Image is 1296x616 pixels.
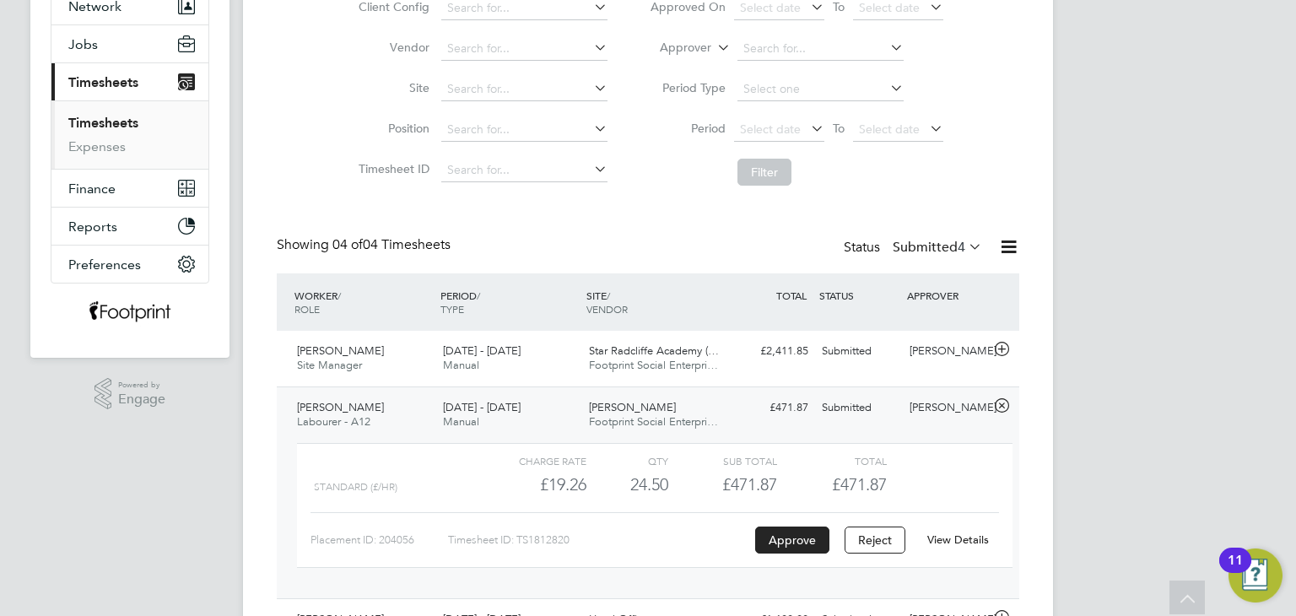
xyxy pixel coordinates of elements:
[68,74,138,90] span: Timesheets
[927,532,989,547] a: View Details
[727,338,815,365] div: £2,411.85
[903,338,991,365] div: [PERSON_NAME]
[478,471,586,499] div: £19.26
[68,138,126,154] a: Expenses
[668,471,777,499] div: £471.87
[51,63,208,100] button: Timesheets
[68,219,117,235] span: Reports
[815,394,903,422] div: Submitted
[294,302,320,316] span: ROLE
[436,280,582,324] div: PERIOD
[958,239,965,256] span: 4
[727,394,815,422] div: £471.87
[89,300,171,327] img: wearefootprint-logo-retina.png
[1228,560,1243,582] div: 11
[737,159,791,186] button: Filter
[354,161,429,176] label: Timesheet ID
[51,300,209,327] a: Go to home page
[668,451,777,471] div: Sub Total
[51,170,208,207] button: Finance
[815,280,903,311] div: STATUS
[755,527,829,554] button: Approve
[586,471,668,499] div: 24.50
[776,289,807,302] span: TOTAL
[441,78,607,101] input: Search for...
[68,115,138,131] a: Timesheets
[297,358,362,372] span: Site Manager
[51,25,208,62] button: Jobs
[440,302,464,316] span: TYPE
[297,414,370,429] span: Labourer - A12
[297,343,384,358] span: [PERSON_NAME]
[68,36,98,52] span: Jobs
[51,100,208,169] div: Timesheets
[903,394,991,422] div: [PERSON_NAME]
[815,338,903,365] div: Submitted
[777,451,886,471] div: Total
[354,80,429,95] label: Site
[844,236,985,260] div: Status
[1228,548,1282,602] button: Open Resource Center, 11 new notifications
[118,378,165,392] span: Powered by
[859,122,920,137] span: Select date
[635,40,711,57] label: Approver
[68,181,116,197] span: Finance
[354,40,429,55] label: Vendor
[51,246,208,283] button: Preferences
[478,451,586,471] div: Charge rate
[314,481,397,493] span: Standard (£/HR)
[477,289,480,302] span: /
[589,343,719,358] span: Star Radcliffe Academy (…
[589,400,676,414] span: [PERSON_NAME]
[443,400,521,414] span: [DATE] - [DATE]
[277,236,454,254] div: Showing
[443,343,521,358] span: [DATE] - [DATE]
[94,378,166,410] a: Powered byEngage
[118,392,165,407] span: Engage
[354,121,429,136] label: Position
[607,289,610,302] span: /
[650,80,726,95] label: Period Type
[441,118,607,142] input: Search for...
[310,527,448,554] div: Placement ID: 204056
[441,37,607,61] input: Search for...
[737,78,904,101] input: Select one
[589,358,718,372] span: Footprint Social Enterpri…
[297,400,384,414] span: [PERSON_NAME]
[51,208,208,245] button: Reports
[448,527,751,554] div: Timesheet ID: TS1812820
[290,280,436,324] div: WORKER
[586,302,628,316] span: VENDOR
[828,117,850,139] span: To
[893,239,982,256] label: Submitted
[740,122,801,137] span: Select date
[332,236,451,253] span: 04 Timesheets
[582,280,728,324] div: SITE
[441,159,607,182] input: Search for...
[332,236,363,253] span: 04 of
[650,121,726,136] label: Period
[589,414,718,429] span: Footprint Social Enterpri…
[845,527,905,554] button: Reject
[737,37,904,61] input: Search for...
[903,280,991,311] div: APPROVER
[443,414,479,429] span: Manual
[337,289,341,302] span: /
[586,451,668,471] div: QTY
[443,358,479,372] span: Manual
[68,257,141,273] span: Preferences
[832,474,887,494] span: £471.87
